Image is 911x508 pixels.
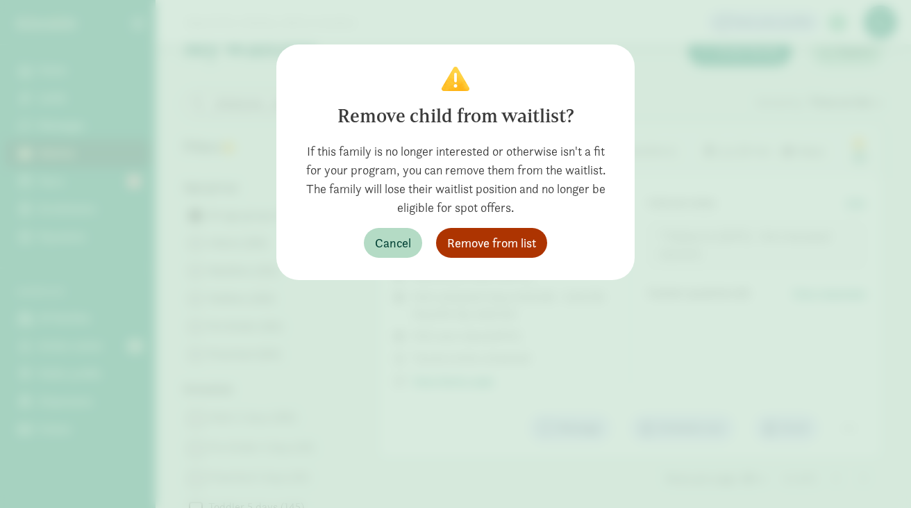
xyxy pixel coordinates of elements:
[299,102,612,131] div: Remove child from waitlist?
[436,228,547,258] button: Remove from list
[364,228,422,258] button: Cancel
[375,233,411,252] span: Cancel
[299,142,612,217] div: If this family is no longer interested or otherwise isn't a fit for your program, you can remove ...
[447,233,536,252] span: Remove from list
[442,67,469,91] img: Confirm
[842,441,911,508] iframe: Chat Widget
